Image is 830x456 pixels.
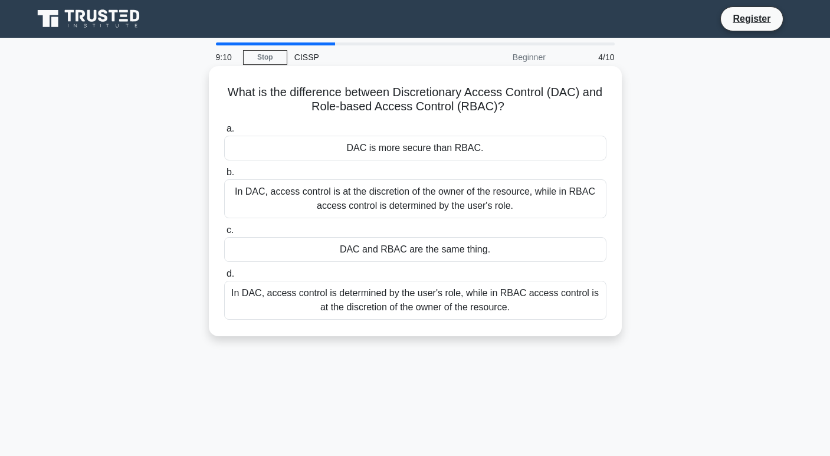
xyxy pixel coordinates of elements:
[243,50,287,65] a: Stop
[224,179,606,218] div: In DAC, access control is at the discretion of the owner of the resource, while in RBAC access co...
[227,167,234,177] span: b.
[223,85,608,114] h5: What is the difference between Discretionary Access Control (DAC) and Role-based Access Control (...
[224,281,606,320] div: In DAC, access control is determined by the user's role, while in RBAC access control is at the d...
[726,11,777,26] a: Register
[209,45,243,69] div: 9:10
[224,237,606,262] div: DAC and RBAC are the same thing.
[227,123,234,133] span: a.
[224,136,606,160] div: DAC is more secure than RBAC.
[227,225,234,235] span: c.
[227,268,234,278] span: d.
[553,45,622,69] div: 4/10
[287,45,450,69] div: CISSP
[450,45,553,69] div: Beginner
